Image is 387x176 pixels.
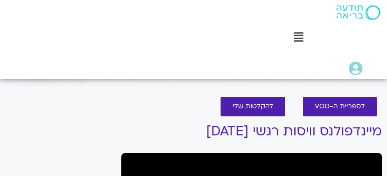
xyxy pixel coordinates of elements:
h1: מיינדפולנס וויסות רגשי [DATE] [121,124,382,139]
a: לספריית ה-VOD [303,97,377,116]
a: להקלטות שלי [221,97,285,116]
span: לספריית ה-VOD [315,103,365,110]
span: להקלטות שלי [233,103,273,110]
img: תודעה בריאה [336,5,380,20]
